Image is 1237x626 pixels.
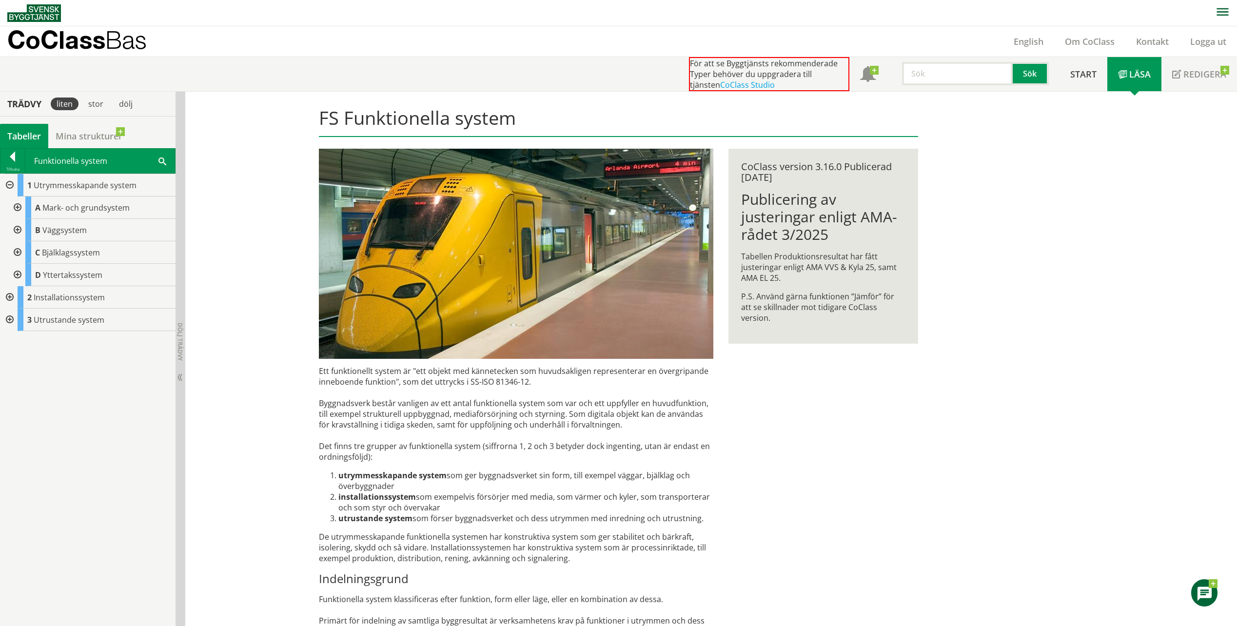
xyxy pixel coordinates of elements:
[1125,36,1179,47] a: Kontakt
[42,225,87,235] span: Väggsystem
[27,180,32,191] span: 1
[25,149,175,173] div: Funktionella system
[35,225,40,235] span: B
[720,79,775,90] a: CoClass Studio
[8,241,176,264] div: Gå till informationssidan för CoClass Studio
[1060,57,1107,91] a: Start
[42,247,100,258] span: Bjälklagssystem
[338,491,416,502] strong: installationssystem
[105,25,147,54] span: Bas
[1054,36,1125,47] a: Om CoClass
[34,292,105,303] span: Installationssystem
[27,292,32,303] span: 2
[338,491,713,513] li: som exempelvis försörjer med media, som värmer och kyler, som trans­porterar och som styr och öve...
[741,291,905,323] p: P.S. Använd gärna funktionen ”Jämför” för att se skillnader mot tidigare CoClass version.
[43,270,102,280] span: Yttertakssystem
[8,219,176,241] div: Gå till informationssidan för CoClass Studio
[158,156,166,166] span: Sök i tabellen
[741,191,905,243] h1: Publicering av justeringar enligt AMA-rådet 3/2025
[51,98,79,110] div: liten
[1070,68,1097,80] span: Start
[741,161,905,183] div: CoClass version 3.16.0 Publicerad [DATE]
[1183,68,1226,80] span: Redigera
[319,571,713,586] h3: Indelningsgrund
[113,98,138,110] div: dölj
[2,98,47,109] div: Trädvy
[860,67,876,83] span: Notifikationer
[1129,68,1151,80] span: Läsa
[338,513,713,524] li: som förser byggnadsverket och dess utrymmen med inredning och utrustning.
[8,264,176,286] div: Gå till informationssidan för CoClass Studio
[8,196,176,219] div: Gå till informationssidan för CoClass Studio
[27,314,32,325] span: 3
[338,513,412,524] strong: utrustande system
[1161,57,1237,91] a: Redigera
[34,314,104,325] span: Utrustande system
[319,107,918,137] h1: FS Funktionella system
[7,26,168,57] a: CoClassBas
[176,323,184,361] span: Dölj trädvy
[82,98,109,110] div: stor
[338,470,447,481] strong: utrymmesskapande system
[35,270,41,280] span: D
[7,34,147,45] p: CoClass
[42,202,130,213] span: Mark- och grundsystem
[902,62,1013,85] input: Sök
[34,180,137,191] span: Utrymmesskapande system
[7,4,61,22] img: Svensk Byggtjänst
[741,251,905,283] p: Tabellen Produktionsresultat har fått justeringar enligt AMA VVS & Kyla 25, samt AMA EL 25.
[689,57,849,91] div: För att se Byggtjänsts rekommenderade Typer behöver du uppgradera till tjänsten
[1003,36,1054,47] a: English
[319,149,713,359] img: arlanda-express-2.jpg
[0,165,25,173] div: Tillbaka
[338,470,713,491] li: som ger byggnadsverket sin form, till exempel väggar, bjälklag och överbyggnader
[1107,57,1161,91] a: Läsa
[35,202,40,213] span: A
[1179,36,1237,47] a: Logga ut
[35,247,40,258] span: C
[48,124,130,148] a: Mina strukturer
[1013,62,1049,85] button: Sök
